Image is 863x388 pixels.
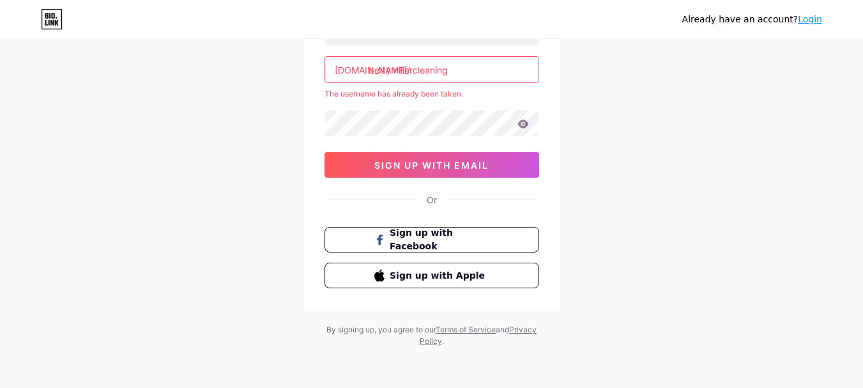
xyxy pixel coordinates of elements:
div: Already have an account? [682,13,822,26]
a: Terms of Service [436,325,496,334]
input: username [325,57,538,82]
div: By signing up, you agree to our and . [323,324,540,347]
span: Sign up with Apple [390,269,489,283]
div: The username has already been taken. [325,88,539,100]
button: Sign up with Apple [325,263,539,288]
button: Sign up with Facebook [325,227,539,252]
div: [DOMAIN_NAME]/ [335,63,410,77]
div: Or [427,193,437,206]
a: Login [798,14,822,24]
span: Sign up with Facebook [390,226,489,253]
button: sign up with email [325,152,539,178]
span: sign up with email [374,160,489,171]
